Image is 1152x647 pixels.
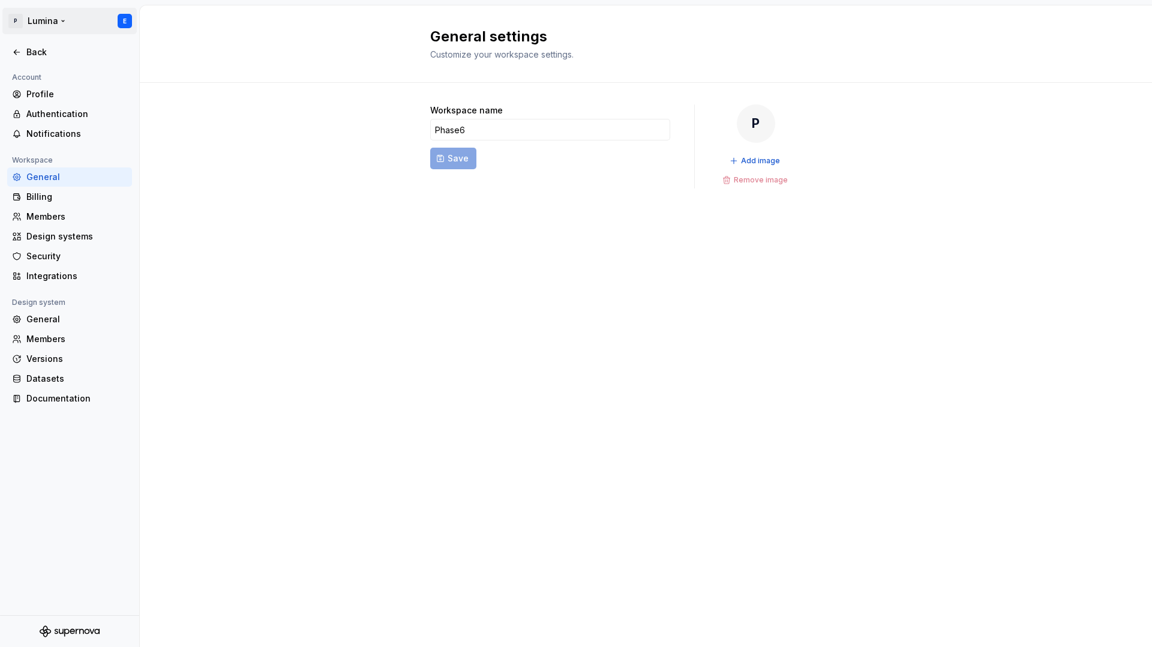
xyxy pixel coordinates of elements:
[7,247,132,266] a: Security
[26,191,127,203] div: Billing
[7,153,58,167] div: Workspace
[26,393,127,405] div: Documentation
[726,152,785,169] button: Add image
[26,313,127,325] div: General
[40,625,100,637] svg: Supernova Logo
[7,310,132,329] a: General
[7,43,132,62] a: Back
[7,207,132,226] a: Members
[7,187,132,206] a: Billing
[7,85,132,104] a: Profile
[123,16,127,26] div: E
[26,373,127,385] div: Datasets
[7,124,132,143] a: Notifications
[26,88,127,100] div: Profile
[28,15,58,27] div: Lumina
[26,270,127,282] div: Integrations
[26,211,127,223] div: Members
[7,369,132,388] a: Datasets
[26,108,127,120] div: Authentication
[7,266,132,286] a: Integrations
[26,46,127,58] div: Back
[737,104,775,143] div: P
[430,104,503,116] label: Workspace name
[741,156,780,166] span: Add image
[7,70,46,85] div: Account
[7,104,132,124] a: Authentication
[8,14,23,28] div: P
[7,349,132,369] a: Versions
[430,49,574,59] span: Customize your workspace settings.
[7,330,132,349] a: Members
[7,389,132,408] a: Documentation
[2,8,137,34] button: PLuminaE
[7,227,132,246] a: Design systems
[26,171,127,183] div: General
[26,333,127,345] div: Members
[26,250,127,262] div: Security
[7,167,132,187] a: General
[26,230,127,242] div: Design systems
[430,27,848,46] h2: General settings
[26,353,127,365] div: Versions
[26,128,127,140] div: Notifications
[7,295,70,310] div: Design system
